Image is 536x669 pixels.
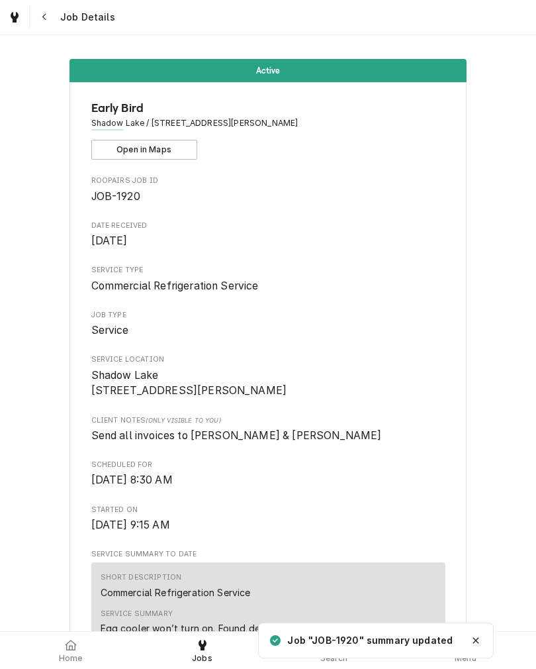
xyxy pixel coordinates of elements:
span: Started On [91,505,445,515]
div: Service Location [91,354,445,399]
span: Search [320,653,348,664]
span: Scheduled For [91,460,445,470]
span: Menu [455,653,476,664]
span: [object Object] [91,428,445,444]
div: Date Received [91,221,445,249]
div: Status [69,59,467,82]
div: Job "JOB-1920" summary updated [287,634,454,647]
div: Egg cooler won’t turn on. Found dead controller, verified supply power at controller. Picked up r... [101,621,436,663]
span: Name [91,99,445,117]
span: Service Summary To Date [91,549,445,560]
span: [DATE] 9:15 AM [91,519,170,531]
span: Scheduled For [91,472,445,488]
span: Address [91,117,445,129]
span: Service Location [91,368,445,399]
span: Started On [91,517,445,533]
span: (Only Visible to You) [146,417,220,424]
span: Job Type [91,310,445,321]
a: Go to Jobs [3,5,26,29]
span: Send all invoices to [PERSON_NAME] & [PERSON_NAME] [91,429,382,442]
div: Roopairs Job ID [91,176,445,204]
span: Job Details [56,11,115,24]
button: Navigate back [32,5,56,29]
span: Active [256,66,281,75]
span: Date Received [91,221,445,231]
span: [DATE] 8:30 AM [91,474,173,486]
span: Client Notes [91,415,445,426]
div: Job Type [91,310,445,338]
div: Service Type [91,265,445,293]
span: [DATE] [91,234,128,247]
span: Shadow Lake [STREET_ADDRESS][PERSON_NAME] [91,369,287,397]
div: [object Object] [91,415,445,444]
a: Jobs [137,635,267,666]
div: Client Information [91,99,445,160]
div: Started On [91,505,445,533]
span: Service Location [91,354,445,365]
span: Job Type [91,323,445,338]
div: Commercial Refrigeration Service [101,586,251,599]
div: Scheduled For [91,460,445,488]
div: Service Summary [101,609,173,619]
span: Jobs [192,653,212,664]
span: Service Type [91,278,445,294]
span: Date Received [91,233,445,249]
span: Commercial Refrigeration Service [91,280,259,292]
button: Open in Maps [91,140,197,160]
span: Roopairs Job ID [91,189,445,205]
span: Service Type [91,265,445,276]
a: Home [5,635,136,666]
span: Roopairs Job ID [91,176,445,186]
span: JOB-1920 [91,190,140,203]
span: Service [91,324,129,336]
div: Short Description [101,572,182,583]
span: Home [59,653,83,664]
